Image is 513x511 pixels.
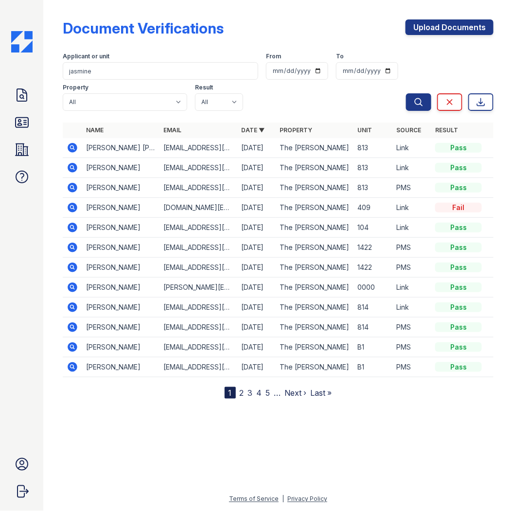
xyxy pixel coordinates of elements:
div: Pass [435,183,482,193]
td: 0000 [354,278,392,298]
td: PMS [392,337,431,357]
td: [DATE] [237,198,276,218]
div: Pass [435,243,482,252]
td: The [PERSON_NAME] [276,298,354,317]
td: Link [392,298,431,317]
a: Result [435,126,458,134]
div: Pass [435,143,482,153]
td: PMS [392,238,431,258]
td: 813 [354,158,392,178]
td: The [PERSON_NAME] [276,357,354,377]
td: 813 [354,178,392,198]
a: Privacy Policy [287,495,327,503]
td: [PERSON_NAME] [PERSON_NAME] [82,138,159,158]
td: The [PERSON_NAME] [276,317,354,337]
td: [DATE] [237,258,276,278]
td: [EMAIL_ADDRESS][DOMAIN_NAME] [159,238,237,258]
td: 409 [354,198,392,218]
label: Result [195,84,213,91]
div: Pass [435,163,482,173]
td: Link [392,198,431,218]
td: [PERSON_NAME] [82,178,159,198]
td: 104 [354,218,392,238]
img: CE_Icon_Blue-c292c112584629df590d857e76928e9f676e5b41ef8f769ba2f05ee15b207248.png [11,31,33,53]
a: 2 [240,388,244,398]
td: 1422 [354,258,392,278]
label: To [336,53,344,60]
a: Next › [285,388,307,398]
td: The [PERSON_NAME] [276,158,354,178]
div: Pass [435,342,482,352]
td: PMS [392,357,431,377]
td: PMS [392,178,431,198]
td: [PERSON_NAME] [82,158,159,178]
td: The [PERSON_NAME] [276,278,354,298]
td: [EMAIL_ADDRESS][DOMAIN_NAME] [159,218,237,238]
span: … [274,387,281,399]
td: [EMAIL_ADDRESS][DOMAIN_NAME] [159,357,237,377]
a: 4 [257,388,262,398]
td: [PERSON_NAME] [82,337,159,357]
a: Terms of Service [229,495,279,503]
div: Pass [435,282,482,292]
td: Link [392,138,431,158]
td: [DATE] [237,238,276,258]
input: Search by name, email, or unit number [63,62,258,80]
td: The [PERSON_NAME] [276,218,354,238]
div: Pass [435,362,482,372]
td: The [PERSON_NAME] [276,238,354,258]
td: [EMAIL_ADDRESS][DOMAIN_NAME] [159,178,237,198]
td: The [PERSON_NAME] [276,198,354,218]
td: [DATE] [237,218,276,238]
td: Link [392,158,431,178]
td: 813 [354,138,392,158]
td: [EMAIL_ADDRESS][DOMAIN_NAME] [159,298,237,317]
td: [EMAIL_ADDRESS][DOMAIN_NAME] [159,158,237,178]
a: Unit [357,126,372,134]
td: 1422 [354,238,392,258]
a: Name [86,126,104,134]
a: 5 [266,388,270,398]
td: [DOMAIN_NAME][EMAIL_ADDRESS][DOMAIN_NAME] [159,198,237,218]
td: [DATE] [237,138,276,158]
a: Source [396,126,421,134]
div: Document Verifications [63,19,224,37]
td: [DATE] [237,158,276,178]
div: Pass [435,302,482,312]
td: Link [392,278,431,298]
td: [PERSON_NAME] [82,317,159,337]
td: 814 [354,298,392,317]
td: The [PERSON_NAME] [276,138,354,158]
div: Pass [435,263,482,272]
td: [PERSON_NAME] [82,198,159,218]
td: [DATE] [237,337,276,357]
a: Email [163,126,181,134]
td: [DATE] [237,278,276,298]
td: [PERSON_NAME] [82,258,159,278]
td: The [PERSON_NAME] [276,258,354,278]
a: Upload Documents [406,19,494,35]
td: [PERSON_NAME] [82,218,159,238]
td: The [PERSON_NAME] [276,337,354,357]
td: Link [392,218,431,238]
label: Property [63,84,88,91]
td: B1 [354,337,392,357]
td: [DATE] [237,178,276,198]
label: Applicant or unit [63,53,109,60]
td: [DATE] [237,298,276,317]
div: Fail [435,203,482,212]
td: B1 [354,357,392,377]
a: 3 [248,388,253,398]
td: PMS [392,317,431,337]
td: [PERSON_NAME] [82,298,159,317]
td: [EMAIL_ADDRESS][DOMAIN_NAME] [159,138,237,158]
td: [EMAIL_ADDRESS][DOMAIN_NAME] [159,337,237,357]
td: PMS [392,258,431,278]
a: Last » [311,388,332,398]
td: [EMAIL_ADDRESS][DOMAIN_NAME] [159,258,237,278]
div: | [282,495,284,503]
td: [PERSON_NAME] [82,357,159,377]
a: Date ▼ [241,126,265,134]
div: 1 [225,387,236,399]
td: [DATE] [237,317,276,337]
